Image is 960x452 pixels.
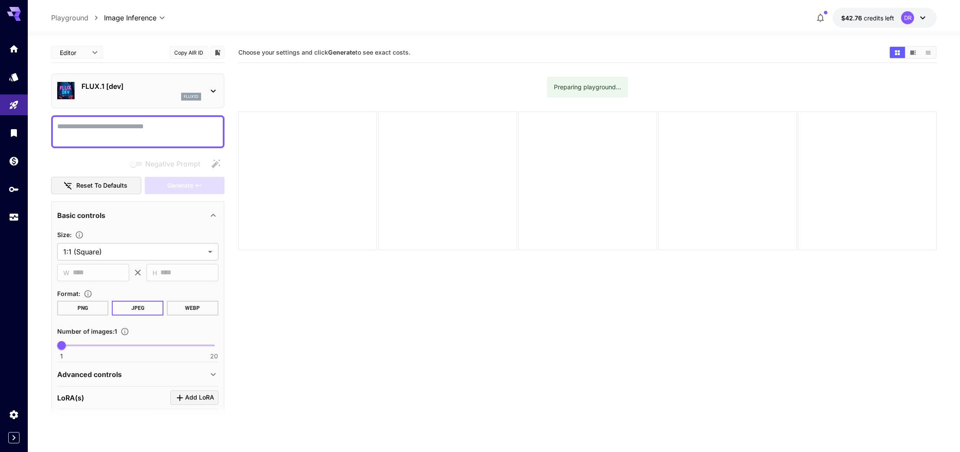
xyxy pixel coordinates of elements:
[117,327,133,336] button: Specify how many images to generate in a single request. Each image generation will be charged se...
[57,301,109,315] button: PNG
[80,289,96,298] button: Choose the file format for the output image.
[51,13,104,23] nav: breadcrumb
[63,268,69,278] span: W
[63,247,205,257] span: 1:1 (Square)
[921,47,936,58] button: Show images in list view
[112,301,163,315] button: JPEG
[57,328,117,335] span: Number of images : 1
[57,290,80,297] span: Format :
[167,301,218,315] button: WEBP
[210,352,218,361] span: 20
[841,13,894,23] div: $42.75989
[57,369,122,380] p: Advanced controls
[890,47,905,58] button: Show images in grid view
[9,100,19,111] div: Playground
[9,127,19,138] div: Library
[554,79,621,95] div: Preparing playground...
[9,156,19,166] div: Wallet
[51,13,88,23] a: Playground
[184,94,199,100] p: flux1d
[170,390,218,405] button: Click to add LoRA
[72,231,87,239] button: Adjust the dimensions of the generated image by specifying its width and height in pixels, or sel...
[51,177,141,195] button: Reset to defaults
[60,352,63,361] span: 1
[57,78,218,104] div: FLUX.1 [dev]flux1d
[889,46,937,59] div: Show images in grid viewShow images in video viewShow images in list view
[9,72,19,82] div: Models
[328,49,355,56] b: Generate
[185,392,214,403] span: Add LoRA
[57,393,84,403] p: LoRA(s)
[8,432,20,443] button: Expand sidebar
[9,184,19,195] div: API Keys
[153,268,157,278] span: H
[9,43,19,54] div: Home
[57,364,218,385] div: Advanced controls
[9,212,19,223] div: Usage
[57,210,105,221] p: Basic controls
[833,8,937,28] button: $42.75989DR
[905,47,921,58] button: Show images in video view
[214,47,221,58] button: Add to library
[145,159,200,169] span: Negative Prompt
[57,205,218,226] div: Basic controls
[901,11,914,24] div: DR
[104,13,156,23] span: Image Inference
[128,158,207,169] span: Negative prompts are not compatible with the selected model.
[864,14,894,22] span: credits left
[841,14,864,22] span: $42.76
[238,49,410,56] span: Choose your settings and click to see exact costs.
[81,81,201,91] p: FLUX.1 [dev]
[9,409,19,420] div: Settings
[57,231,72,238] span: Size :
[169,46,208,59] button: Copy AIR ID
[60,48,87,57] span: Editor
